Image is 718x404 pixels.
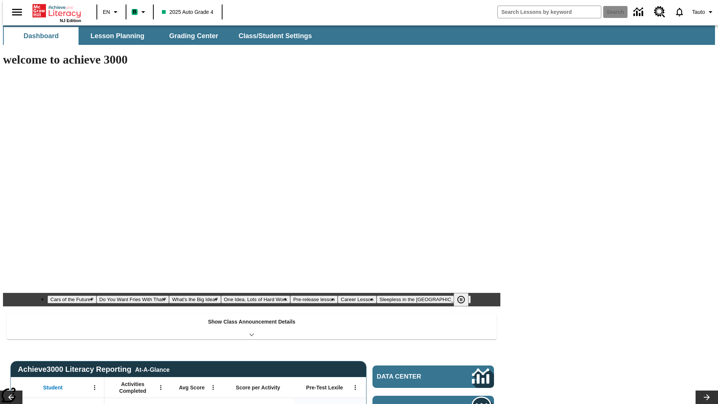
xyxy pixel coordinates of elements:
[99,5,123,19] button: Language: EN, Select a language
[156,27,231,45] button: Grading Center
[350,382,361,393] button: Open Menu
[650,2,670,22] a: Resource Center, Will open in new tab
[80,27,155,45] button: Lesson Planning
[24,32,59,40] span: Dashboard
[696,391,718,404] button: Lesson carousel, Next
[498,6,601,18] input: search field
[169,296,221,303] button: Slide 3 What's the Big Idea?
[208,318,295,326] p: Show Class Announcement Details
[43,384,62,391] span: Student
[3,53,500,67] h1: welcome to achieve 3000
[221,296,290,303] button: Slide 4 One Idea, Lots of Hard Work
[169,32,218,40] span: Grading Center
[179,384,205,391] span: Avg Score
[162,8,214,16] span: 2025 Auto Grade 4
[4,27,79,45] button: Dashboard
[629,2,650,22] a: Data Center
[3,27,319,45] div: SubNavbar
[7,313,497,339] div: Show Class Announcement Details
[377,296,471,303] button: Slide 7 Sleepless in the Animal Kingdom
[133,7,136,16] span: B
[692,8,705,16] span: Tauto
[454,293,476,306] div: Pause
[129,5,151,19] button: Boost Class color is mint green. Change class color
[33,3,81,23] div: Home
[306,384,343,391] span: Pre-Test Lexile
[47,296,96,303] button: Slide 1 Cars of the Future?
[670,2,689,22] a: Notifications
[89,382,100,393] button: Open Menu
[372,365,494,388] a: Data Center
[6,1,28,23] button: Open side menu
[454,293,469,306] button: Pause
[135,365,169,373] div: At-A-Glance
[377,373,447,380] span: Data Center
[236,384,280,391] span: Score per Activity
[103,8,110,16] span: EN
[33,3,81,18] a: Home
[208,382,219,393] button: Open Menu
[18,365,170,374] span: Achieve3000 Literacy Reporting
[239,32,312,40] span: Class/Student Settings
[96,296,169,303] button: Slide 2 Do You Want Fries With That?
[689,5,718,19] button: Profile/Settings
[233,27,318,45] button: Class/Student Settings
[90,32,144,40] span: Lesson Planning
[108,381,157,394] span: Activities Completed
[290,296,338,303] button: Slide 5 Pre-release lesson
[60,18,81,23] span: NJ Edition
[155,382,166,393] button: Open Menu
[338,296,376,303] button: Slide 6 Career Lesson
[3,25,715,45] div: SubNavbar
